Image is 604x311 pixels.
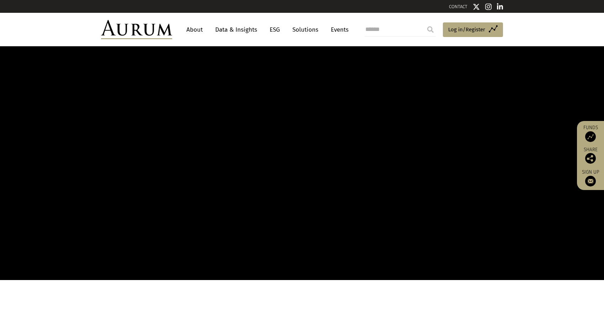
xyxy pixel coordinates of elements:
[581,169,600,186] a: Sign up
[581,147,600,164] div: Share
[183,23,206,36] a: About
[449,4,467,9] a: CONTACT
[585,176,596,186] img: Sign up to our newsletter
[101,20,172,39] img: Aurum
[212,23,261,36] a: Data & Insights
[448,25,485,34] span: Log in/Register
[327,23,349,36] a: Events
[485,3,492,10] img: Instagram icon
[473,3,480,10] img: Twitter icon
[423,22,438,37] input: Submit
[289,23,322,36] a: Solutions
[585,131,596,142] img: Access Funds
[443,22,503,37] a: Log in/Register
[266,23,284,36] a: ESG
[581,125,600,142] a: Funds
[497,3,503,10] img: Linkedin icon
[585,153,596,164] img: Share this post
